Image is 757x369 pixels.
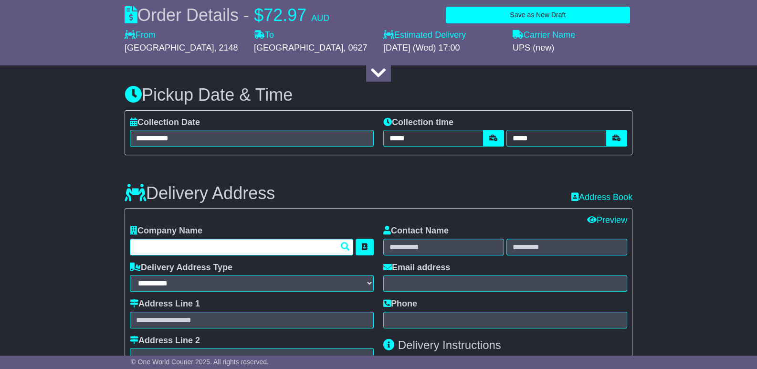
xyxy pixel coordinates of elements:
label: Contact Name [383,226,449,236]
label: From [125,30,156,41]
a: Preview [587,215,627,225]
label: Phone [383,299,417,309]
label: Delivery Address Type [130,263,232,273]
label: Estimated Delivery [383,30,503,41]
label: Address Line 2 [130,336,200,346]
div: [DATE] (Wed) 17:00 [383,43,503,53]
label: Collection time [383,117,453,128]
label: Address Line 1 [130,299,200,309]
label: Carrier Name [513,30,575,41]
label: Company Name [130,226,202,236]
label: Collection Date [130,117,200,128]
button: Save as New Draft [446,7,630,23]
label: Email address [383,263,450,273]
span: 72.97 [263,5,306,25]
span: [GEOGRAPHIC_DATA] [254,43,343,53]
span: AUD [311,13,329,23]
div: Order Details - [125,5,329,25]
h3: Delivery Address [125,184,275,203]
span: © One World Courier 2025. All rights reserved. [131,358,269,366]
div: UPS (new) [513,43,632,53]
span: [GEOGRAPHIC_DATA] [125,43,214,53]
a: Address Book [571,192,632,202]
h3: Pickup Date & Time [125,85,632,105]
span: $ [254,5,263,25]
span: Delivery Instructions [398,338,501,351]
span: , 0627 [343,43,367,53]
span: , 2148 [214,43,238,53]
label: To [254,30,274,41]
